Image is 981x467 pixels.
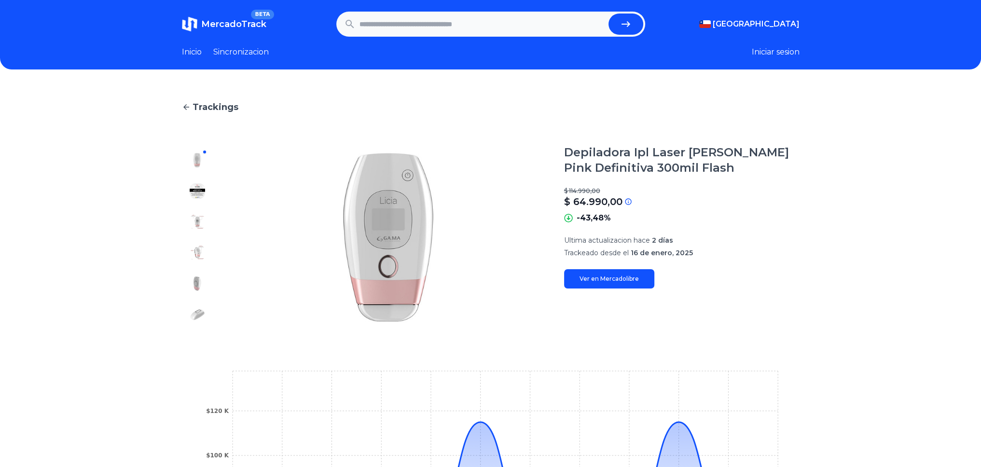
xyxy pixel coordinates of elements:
[699,20,711,28] img: Chile
[190,214,205,230] img: Depiladora Ipl Laser Gama Licia Pink Definitiva 300mil Flash
[190,152,205,168] img: Depiladora Ipl Laser Gama Licia Pink Definitiva 300mil Flash
[652,236,673,245] span: 2 días
[206,408,229,414] tspan: $120 K
[577,212,611,224] p: -43,48%
[193,100,238,114] span: Trackings
[752,46,800,58] button: Iniciar sesion
[699,18,800,30] button: [GEOGRAPHIC_DATA]
[251,10,274,19] span: BETA
[182,100,800,114] a: Trackings
[213,46,269,58] a: Sincronizacion
[190,183,205,199] img: Depiladora Ipl Laser Gama Licia Pink Definitiva 300mil Flash
[564,195,622,208] p: $ 64.990,00
[564,187,800,195] p: $ 114.990,00
[564,236,650,245] span: Ultima actualizacion hace
[190,276,205,291] img: Depiladora Ipl Laser Gama Licia Pink Definitiva 300mil Flash
[564,145,800,176] h1: Depiladora Ipl Laser [PERSON_NAME] Pink Definitiva 300mil Flash
[190,307,205,322] img: Depiladora Ipl Laser Gama Licia Pink Definitiva 300mil Flash
[182,16,197,32] img: MercadoTrack
[631,248,693,257] span: 16 de enero, 2025
[564,248,629,257] span: Trackeado desde el
[201,19,266,29] span: MercadoTrack
[564,269,654,288] a: Ver en Mercadolibre
[182,16,266,32] a: MercadoTrackBETA
[206,452,229,459] tspan: $100 K
[232,145,545,330] img: Depiladora Ipl Laser Gama Licia Pink Definitiva 300mil Flash
[190,245,205,261] img: Depiladora Ipl Laser Gama Licia Pink Definitiva 300mil Flash
[713,18,800,30] span: [GEOGRAPHIC_DATA]
[182,46,202,58] a: Inicio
